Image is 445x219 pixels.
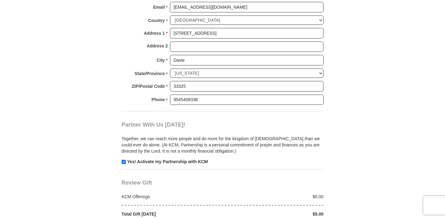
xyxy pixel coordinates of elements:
[222,194,327,200] div: $5.00
[122,180,152,186] span: Review Gift
[153,3,165,11] strong: Email
[144,29,165,38] strong: Address 1
[127,159,208,164] strong: Yes! Activate my Partnership with KCM
[152,95,165,104] strong: Phone
[135,69,165,78] strong: State/Province
[148,16,165,25] strong: Country
[132,82,165,91] strong: ZIP/Postal Code
[118,211,223,217] div: Total Gift [DATE]
[147,42,168,50] strong: Address 2
[122,122,186,128] span: Partner With Us [DATE]!
[222,211,327,217] div: $5.00
[118,194,223,200] div: KCM Offerings
[122,136,323,154] p: Together, we can reach more people and do more for the kingdom of [DEMOGRAPHIC_DATA] than we coul...
[157,56,165,65] strong: City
